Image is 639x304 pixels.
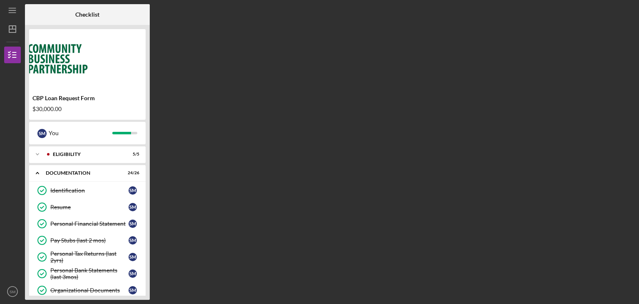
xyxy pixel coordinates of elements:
button: SM [4,283,21,300]
a: Pay Stubs (last 2 mos)SM [33,232,141,249]
div: Documentation [46,171,119,175]
div: S M [129,220,137,228]
a: ResumeSM [33,199,141,215]
div: 5 / 5 [124,152,139,157]
div: Eligibility [53,152,119,157]
div: S M [129,236,137,245]
div: Personal Bank Statements (last 3mos) [50,267,129,280]
b: Checklist [75,11,99,18]
div: Organizational Documents [50,287,129,294]
div: $30,000.00 [32,106,142,112]
img: Product logo [29,33,146,83]
div: S M [129,253,137,261]
div: S M [129,269,137,278]
div: Personal Tax Returns (last 2yrs) [50,250,129,264]
a: Personal Tax Returns (last 2yrs)SM [33,249,141,265]
div: You [49,126,112,140]
a: Personal Financial StatementSM [33,215,141,232]
div: Pay Stubs (last 2 mos) [50,237,129,244]
div: Identification [50,187,129,194]
text: SM [10,289,15,294]
div: Personal Financial Statement [50,220,129,227]
div: Resume [50,204,129,210]
div: S M [129,203,137,211]
div: S M [129,286,137,294]
a: IdentificationSM [33,182,141,199]
div: S M [129,186,137,195]
div: CBP Loan Request Form [32,95,142,101]
div: S M [37,129,47,138]
a: Personal Bank Statements (last 3mos)SM [33,265,141,282]
div: 24 / 26 [124,171,139,175]
a: Organizational DocumentsSM [33,282,141,299]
